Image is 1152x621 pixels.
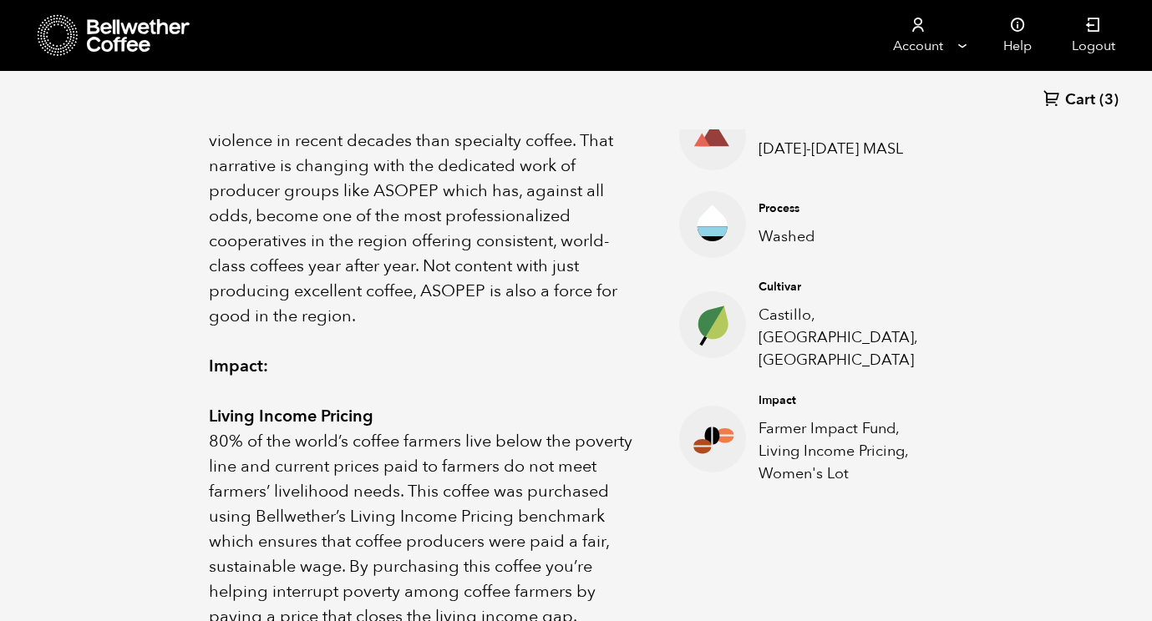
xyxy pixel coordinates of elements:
strong: Living Income Pricing [209,405,373,427]
p: Farmer Impact Fund, Living Income Pricing, Women's Lot [759,417,918,485]
p: [DATE]-[DATE] MASL [759,138,918,160]
p: Washed [759,225,918,248]
span: Cart [1065,90,1095,110]
strong: Impact: [209,355,268,377]
a: Cart (3) [1043,89,1119,112]
h4: Process [759,200,918,217]
p: Castillo, [GEOGRAPHIC_DATA], [GEOGRAPHIC_DATA] [759,304,918,371]
h4: Cultivar [759,279,918,295]
p: Tolima, [GEOGRAPHIC_DATA] has been known more for violence in recent decades than specialty coffe... [209,103,637,329]
span: (3) [1099,90,1119,110]
h4: Impact [759,392,918,409]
